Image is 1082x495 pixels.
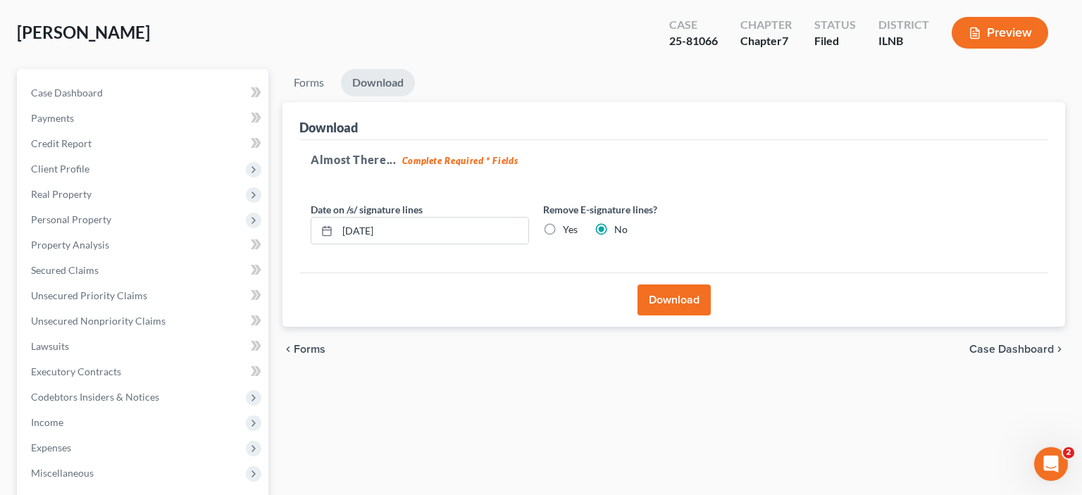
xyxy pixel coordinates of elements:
span: Real Property [31,188,92,200]
span: Secured Claims [31,264,99,276]
a: Secured Claims [20,258,268,283]
span: Miscellaneous [31,467,94,479]
span: Property Analysis [31,239,109,251]
a: Executory Contracts [20,359,268,384]
span: Unsecured Priority Claims [31,289,147,301]
h5: Almost There... [311,151,1037,168]
input: MM/DD/YYYY [337,218,528,244]
div: Status [814,17,856,33]
button: Preview [952,17,1048,49]
div: Filed [814,33,856,49]
a: Lawsuits [20,334,268,359]
div: 25-81066 [669,33,718,49]
iframe: Intercom live chat [1034,447,1068,481]
i: chevron_left [282,344,294,355]
span: Expenses [31,441,71,453]
label: No [614,223,628,237]
strong: Complete Required * Fields [402,155,518,166]
span: Payments [31,112,74,124]
span: Credit Report [31,137,92,149]
a: Case Dashboard [20,80,268,106]
span: Codebtors Insiders & Notices [31,391,159,403]
span: Unsecured Nonpriority Claims [31,315,166,327]
div: Chapter [740,33,792,49]
a: Property Analysis [20,232,268,258]
a: Unsecured Nonpriority Claims [20,308,268,334]
div: Download [299,119,358,136]
span: Personal Property [31,213,111,225]
div: Case [669,17,718,33]
label: Remove E-signature lines? [543,202,761,217]
a: Case Dashboard chevron_right [969,344,1065,355]
span: Case Dashboard [969,344,1054,355]
div: Chapter [740,17,792,33]
span: [PERSON_NAME] [17,22,150,42]
span: Client Profile [31,163,89,175]
span: Case Dashboard [31,87,103,99]
span: Income [31,416,63,428]
a: Payments [20,106,268,131]
div: District [878,17,929,33]
span: Executory Contracts [31,365,121,377]
a: Download [341,69,415,96]
label: Yes [563,223,578,237]
div: ILNB [878,33,929,49]
span: Forms [294,344,325,355]
span: Lawsuits [31,340,69,352]
button: chevron_left Forms [282,344,344,355]
span: 7 [782,34,788,47]
span: 2 [1063,447,1074,458]
label: Date on /s/ signature lines [311,202,423,217]
i: chevron_right [1054,344,1065,355]
a: Forms [282,69,335,96]
a: Unsecured Priority Claims [20,283,268,308]
button: Download [638,284,711,315]
a: Credit Report [20,131,268,156]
